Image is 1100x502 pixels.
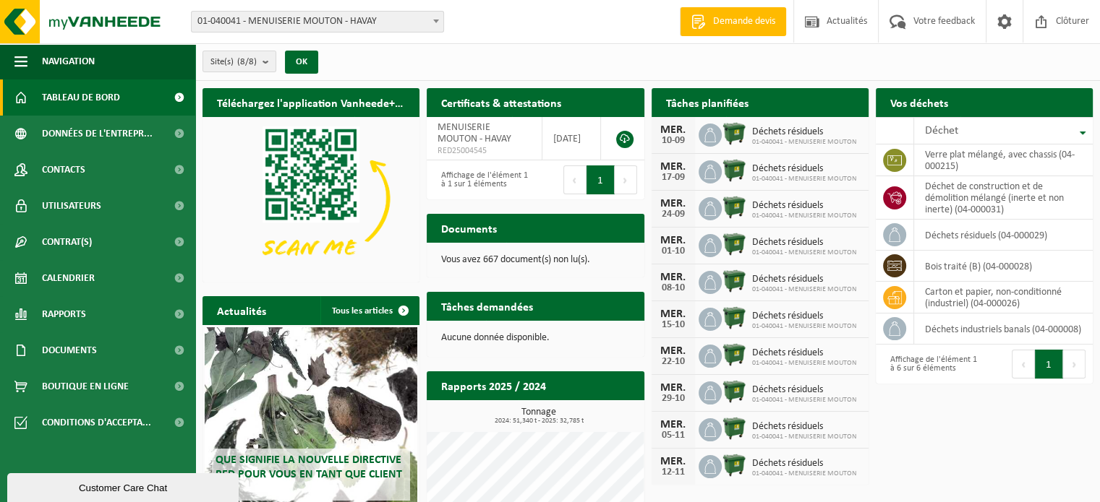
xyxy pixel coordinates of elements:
h2: Tâches planifiées [652,88,763,116]
span: MENUISERIE MOUTON - HAVAY [438,122,511,144]
div: 15-10 [659,320,688,330]
span: Demande devis [709,14,779,29]
div: 05-11 [659,430,688,441]
span: Calendrier [42,260,95,296]
span: Déchets résiduels [752,347,856,359]
p: Aucune donnée disponible. [441,333,629,343]
button: Next [1063,350,1086,378]
div: MER. [659,419,688,430]
span: 01-040041 - MENUISERIE MOUTON [752,469,856,478]
div: 08-10 [659,283,688,293]
td: déchets résiduels (04-000029) [914,220,1093,251]
h2: Téléchargez l'application Vanheede+ maintenant! [202,88,419,116]
div: MER. [659,308,688,320]
img: WB-1100-HPE-GN-01 [722,416,746,441]
div: MER. [659,198,688,209]
span: 01-040041 - MENUISERIE MOUTON [752,212,856,220]
h2: Tâches demandées [427,292,547,320]
span: Déchets résiduels [752,126,856,138]
div: MER. [659,124,688,136]
span: Déchets résiduels [752,237,856,248]
button: Site(s)(8/8) [202,51,276,72]
span: 01-040041 - MENUISERIE MOUTON [752,433,856,441]
td: bois traité (B) (04-000028) [914,251,1093,282]
span: 01-040041 - MENUISERIE MOUTON [752,248,856,257]
span: 01-040041 - MENUISERIE MOUTON - HAVAY [191,11,444,33]
span: Déchet [925,125,958,137]
button: 1 [1035,350,1063,378]
h2: Vos déchets [876,88,963,116]
span: 01-040041 - MENUISERIE MOUTON [752,285,856,294]
div: Affichage de l'élément 1 à 6 sur 6 éléments [883,348,977,380]
button: Previous [563,165,587,194]
div: Affichage de l'élément 1 à 1 sur 1 éléments [434,164,528,196]
img: WB-1100-HPE-GN-01 [722,158,746,183]
h2: Actualités [202,296,281,324]
h2: Certificats & attestations [427,88,576,116]
div: 24-09 [659,209,688,220]
td: déchet de construction et de démolition mélangé (inerte et non inerte) (04-000031) [914,176,1093,220]
span: Déchets résiduels [752,458,856,469]
img: Download de VHEPlus App [202,117,419,280]
div: 29-10 [659,394,688,404]
span: Que signifie la nouvelle directive RED pour vous en tant que client ? [216,454,402,493]
div: 12-11 [659,467,688,477]
span: 2024: 51,340 t - 2025: 32,785 t [434,417,644,425]
div: 01-10 [659,246,688,256]
span: Navigation [42,43,95,79]
button: 1 [587,165,615,194]
img: WB-1100-HPE-GN-01 [722,306,746,330]
td: carton et papier, non-conditionné (industriel) (04-000026) [914,282,1093,313]
span: 01-040041 - MENUISERIE MOUTON [752,175,856,183]
div: MER. [659,235,688,246]
span: RED25004545 [438,145,531,157]
div: MER. [659,161,688,173]
span: Rapports [42,296,86,332]
span: Déchets résiduels [752,200,856,212]
count: (8/8) [237,57,257,66]
span: Conditions d'accepta... [42,404,151,441]
button: Next [615,165,637,194]
div: 22-10 [659,357,688,367]
h2: Rapports 2025 / 2024 [427,371,560,399]
span: Contrat(s) [42,224,92,260]
div: MER. [659,382,688,394]
td: [DATE] [542,117,601,160]
span: Utilisateurs [42,188,101,224]
div: MER. [659,456,688,467]
img: WB-1100-HPE-GN-01 [722,379,746,404]
div: MER. [659,345,688,357]
div: MER. [659,272,688,283]
button: OK [285,51,318,74]
iframe: chat widget [7,470,242,502]
a: Consulter les rapports [519,399,643,428]
img: WB-1100-HPE-GN-01 [722,453,746,477]
span: Documents [42,332,97,368]
img: WB-1100-HPE-GN-01 [722,195,746,220]
span: 01-040041 - MENUISERIE MOUTON [752,396,856,404]
span: 01-040041 - MENUISERIE MOUTON [752,359,856,368]
span: 01-040041 - MENUISERIE MOUTON [752,322,856,331]
span: Déchets résiduels [752,421,856,433]
h3: Tonnage [434,407,644,425]
span: Boutique en ligne [42,368,129,404]
a: Demande devis [680,7,786,36]
span: Tableau de bord [42,79,120,116]
span: Contacts [42,152,85,188]
img: WB-1100-HPE-GN-01 [722,232,746,256]
a: Tous les articles [320,296,418,325]
td: déchets industriels banals (04-000008) [914,313,1093,345]
span: Déchets résiduels [752,384,856,396]
div: 10-09 [659,136,688,146]
p: Vous avez 667 document(s) non lu(s). [441,255,629,265]
h2: Documents [427,214,511,242]
span: Déchets résiduels [752,163,856,175]
span: Déchets résiduels [752,311,856,322]
span: 01-040041 - MENUISERIE MOUTON - HAVAY [192,12,443,32]
button: Previous [1012,350,1035,378]
img: WB-1100-HPE-GN-01 [722,121,746,146]
span: Données de l'entrepr... [42,116,153,152]
img: WB-1100-HPE-GN-01 [722,269,746,293]
span: Déchets résiduels [752,274,856,285]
